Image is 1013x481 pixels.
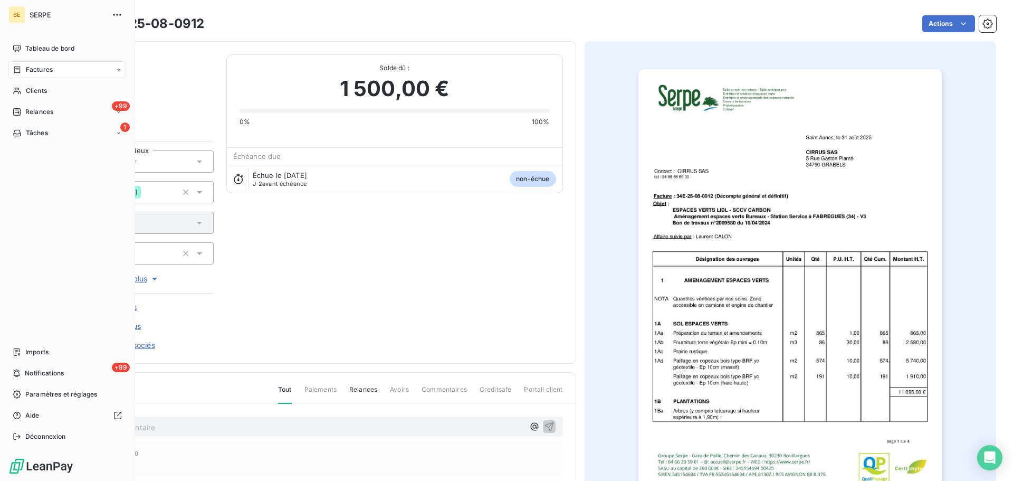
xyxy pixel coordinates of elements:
span: Tableau de bord [25,44,74,53]
span: 41CIRRUS [83,67,214,76]
span: Tout [278,385,292,404]
span: Relances [25,107,53,117]
span: Portail client [524,385,562,403]
button: Voir plus [64,273,214,285]
span: Factures [26,65,53,74]
span: Imports [25,347,49,357]
span: 0% [240,117,250,127]
h3: 34E-25-08-0912 [99,14,204,33]
span: Avoirs [390,385,409,403]
span: Tâches [26,128,48,138]
img: Logo LeanPay [8,458,74,475]
span: Voir plus [118,273,160,284]
span: Aide [25,411,40,420]
span: Clients [26,86,47,96]
span: 1 [120,122,130,132]
span: avant échéance [253,181,307,187]
span: +99 [112,363,130,372]
span: Creditsafe [480,385,512,403]
button: Actions [922,15,975,32]
span: Paramètres et réglages [25,390,97,399]
span: 100% [532,117,550,127]
span: Relances [349,385,377,403]
span: Commentaires [422,385,467,403]
span: J-2 [253,180,262,187]
span: Solde dû : [240,63,550,73]
span: Notifications [25,369,64,378]
span: Paiements [304,385,337,403]
span: Échéance due [233,152,281,161]
span: +99 [112,101,130,111]
span: SERPE [30,11,106,19]
div: SE [8,6,25,23]
span: 1 500,00 € [340,73,450,105]
span: Échue le [DATE] [253,171,307,180]
a: Aide [8,407,126,424]
div: Open Intercom Messenger [977,445,1002,470]
span: non-échue [510,171,556,187]
span: Déconnexion [25,432,66,441]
